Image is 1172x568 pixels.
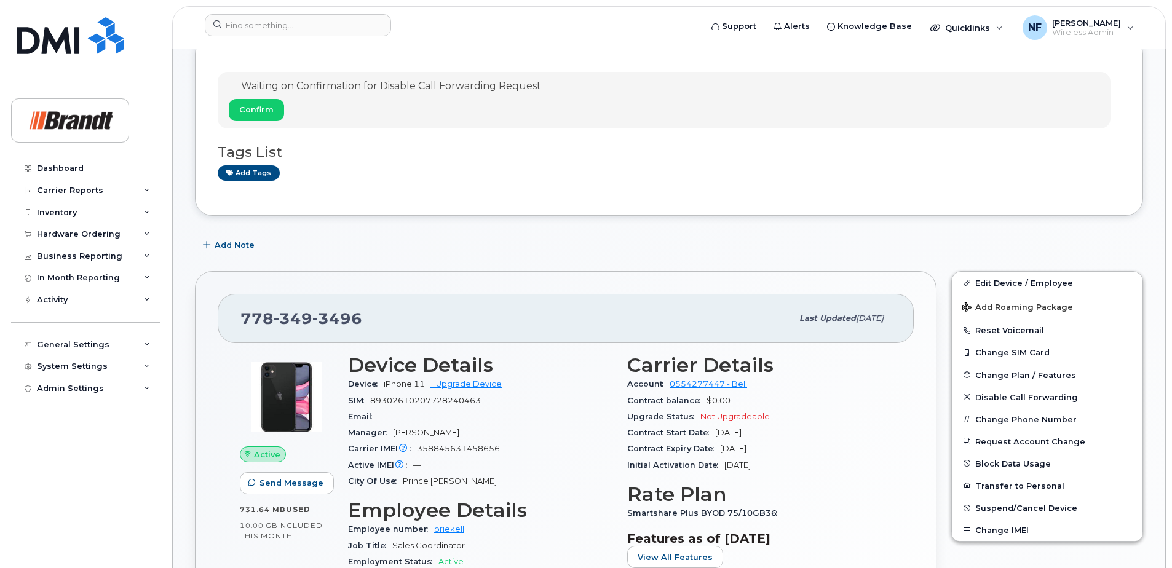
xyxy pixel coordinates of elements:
span: Not Upgradeable [700,412,770,421]
span: [PERSON_NAME] [1052,18,1121,28]
span: Active [438,557,464,566]
span: Upgrade Status [627,412,700,421]
span: Account [627,379,670,389]
span: Carrier IMEI [348,444,417,453]
button: Add Note [195,234,265,256]
span: City Of Use [348,476,403,486]
button: Confirm [229,99,284,121]
span: Job Title [348,541,392,550]
button: Transfer to Personal [952,475,1142,497]
a: + Upgrade Device [430,379,502,389]
span: Prince [PERSON_NAME] [403,476,497,486]
span: Knowledge Base [837,20,912,33]
button: Suspend/Cancel Device [952,497,1142,519]
span: Quicklinks [945,23,990,33]
a: Knowledge Base [818,14,921,39]
span: — [378,412,386,421]
span: SIM [348,396,370,405]
button: Change Plan / Features [952,364,1142,386]
button: View All Features [627,546,723,568]
button: Add Roaming Package [952,294,1142,319]
span: Employee number [348,524,434,534]
span: [DATE] [724,460,751,470]
span: 349 [274,309,312,328]
span: 10.00 GB [240,521,278,530]
span: Wireless Admin [1052,28,1121,37]
span: [DATE] [720,444,746,453]
button: Block Data Usage [952,452,1142,475]
span: Sales Coordinator [392,541,465,550]
span: Suspend/Cancel Device [975,503,1077,513]
button: Change IMEI [952,519,1142,541]
span: Alerts [784,20,810,33]
span: Active [254,449,280,460]
h3: Features as of [DATE] [627,531,892,546]
span: included this month [240,521,323,541]
button: Request Account Change [952,430,1142,452]
span: 3496 [312,309,362,328]
span: 731.64 MB [240,505,286,514]
button: Change SIM Card [952,341,1142,363]
span: Add Roaming Package [962,302,1073,314]
span: 358845631458656 [417,444,500,453]
span: Change Plan / Features [975,370,1076,379]
span: Waiting on Confirmation for Disable Call Forwarding Request [241,80,541,92]
button: Reset Voicemail [952,319,1142,341]
span: [PERSON_NAME] [393,428,459,437]
span: Smartshare Plus BYOD 75/10GB36 [627,508,783,518]
span: NF [1028,20,1042,35]
span: used [286,505,311,514]
h3: Rate Plan [627,483,892,505]
a: Alerts [765,14,818,39]
span: Initial Activation Date [627,460,724,470]
h3: Carrier Details [627,354,892,376]
span: Send Message [259,477,323,489]
input: Find something... [205,14,391,36]
span: 778 [240,309,362,328]
span: — [413,460,421,470]
span: Manager [348,428,393,437]
button: Change Phone Number [952,408,1142,430]
a: Support [703,14,765,39]
a: briekell [434,524,464,534]
div: Quicklinks [922,15,1012,40]
span: 89302610207728240463 [370,396,481,405]
span: iPhone 11 [384,379,425,389]
a: 0554277447 - Bell [670,379,747,389]
span: Disable Call Forwarding [975,392,1078,401]
h3: Device Details [348,354,612,376]
span: Contract Start Date [627,428,715,437]
span: $0.00 [707,396,731,405]
h3: Tags List [218,144,1120,160]
img: iPhone_11.jpg [250,360,323,434]
span: [DATE] [715,428,742,437]
button: Disable Call Forwarding [952,386,1142,408]
span: [DATE] [856,314,884,323]
span: Confirm [239,104,274,116]
a: Edit Device / Employee [952,272,1142,294]
span: Email [348,412,378,421]
span: Device [348,379,384,389]
span: Contract balance [627,396,707,405]
span: Last updated [799,314,856,323]
span: View All Features [638,551,713,563]
span: Active IMEI [348,460,413,470]
span: Employment Status [348,557,438,566]
span: Contract Expiry Date [627,444,720,453]
h3: Employee Details [348,499,612,521]
div: Noah Fouillard [1014,15,1142,40]
span: Add Note [215,239,255,251]
a: Add tags [218,165,280,181]
span: Support [722,20,756,33]
button: Send Message [240,472,334,494]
